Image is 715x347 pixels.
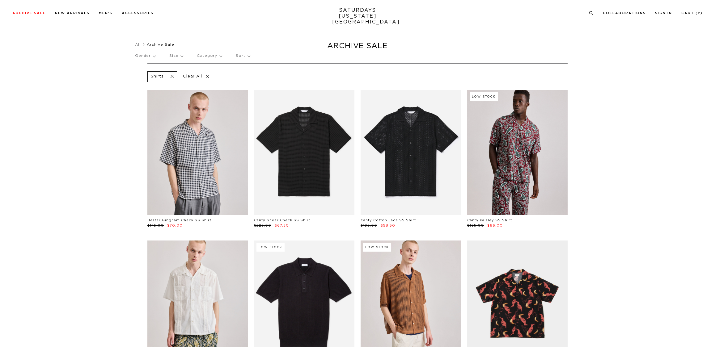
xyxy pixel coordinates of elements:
a: Canty Paisley SS Shirt [467,219,512,222]
small: 2 [698,12,700,15]
p: Sort [236,49,250,63]
p: Clear All [180,71,212,82]
a: Collaborations [603,11,646,15]
span: $66.00 [487,224,503,227]
span: $67.50 [275,224,289,227]
a: Archive Sale [12,11,46,15]
a: Canty Sheer Check SS Shirt [254,219,310,222]
span: $165.00 [467,224,484,227]
a: New Arrivals [55,11,90,15]
a: Sign In [655,11,672,15]
p: Gender [135,49,155,63]
span: Archive Sale [147,43,174,46]
span: $70.00 [167,224,183,227]
a: Cart (2) [681,11,703,15]
a: Accessories [122,11,154,15]
span: $175.00 [147,224,164,227]
div: Low Stock [256,243,285,252]
a: All [135,43,141,46]
p: Size [169,49,183,63]
span: $58.50 [381,224,395,227]
span: $195.00 [361,224,377,227]
p: Shirts [151,74,164,79]
a: Hester Gingham Check SS Shirt [147,219,211,222]
p: Category [197,49,222,63]
div: Low Stock [470,92,498,101]
a: SATURDAYS[US_STATE][GEOGRAPHIC_DATA] [332,7,383,25]
span: $225.00 [254,224,271,227]
a: Canty Cotton Lace SS Shirt [361,219,416,222]
div: Low Stock [363,243,391,252]
a: Men's [99,11,112,15]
